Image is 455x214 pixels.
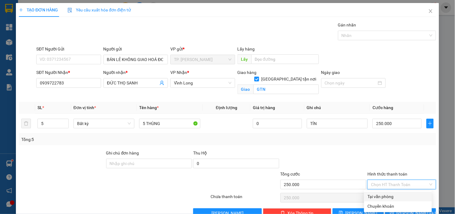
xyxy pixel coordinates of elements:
[304,102,370,114] th: Ghi chú
[36,46,101,52] div: SĐT Người Gửi
[422,3,439,20] button: Close
[106,159,192,168] input: Ghi chú đơn hàng
[106,151,139,155] label: Ghi chú đơn hàng
[139,105,159,110] span: Tên hàng
[216,105,237,110] span: Định lượng
[67,8,72,13] img: icon
[41,40,46,44] span: environment
[325,80,377,86] input: Ngày giao
[368,193,428,200] div: Tại văn phòng
[21,119,31,128] button: delete
[251,54,319,64] input: Dọc đường
[170,46,235,52] div: VP gửi
[253,119,302,128] input: 0
[238,84,253,94] span: Giao
[368,203,428,209] div: Chuyển khoản
[280,172,300,176] span: Tổng cước
[321,70,340,75] label: Ngày giao
[238,70,257,75] span: Giao hàng
[338,23,356,27] label: Gán nhãn
[3,3,24,24] img: logo.jpg
[77,119,131,128] span: Bất kỳ
[428,9,433,14] span: close
[139,119,200,128] input: VD: Bàn, Ghế
[427,119,434,128] button: plus
[259,76,319,82] span: [GEOGRAPHIC_DATA] tận nơi
[170,70,187,75] span: VP Nhận
[238,54,251,64] span: Lấy
[367,172,407,176] label: Hình thức thanh toán
[19,8,23,12] span: plus
[73,105,96,110] span: Đơn vị tính
[238,47,255,51] span: Lấy hàng
[37,105,42,110] span: SL
[103,69,168,76] div: Người nhận
[174,55,231,64] span: TP. Hồ Chí Minh
[67,8,131,12] span: Yêu cầu xuất hóa đơn điện tử
[3,3,87,26] li: [PERSON_NAME] - 0931936768
[3,32,41,46] li: VP TP. [PERSON_NAME]
[373,105,393,110] span: Cước hàng
[160,81,164,85] span: user-add
[253,105,275,110] span: Giá trị hàng
[210,193,280,204] div: Chưa thanh toán
[21,136,176,143] div: Tổng: 5
[174,78,231,87] span: Vĩnh Long
[253,84,319,94] input: Giao tận nơi
[41,40,73,58] b: 107/1 , Đường 2/9 P1, TP Vĩnh Long
[307,119,368,128] input: Ghi Chú
[19,8,58,12] span: TẠO ĐƠN HÀNG
[103,46,168,52] div: Người gửi
[36,69,101,76] div: SĐT Người Nhận
[193,151,207,155] span: Thu Hộ
[427,121,433,126] span: plus
[41,32,80,39] li: VP Vĩnh Long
